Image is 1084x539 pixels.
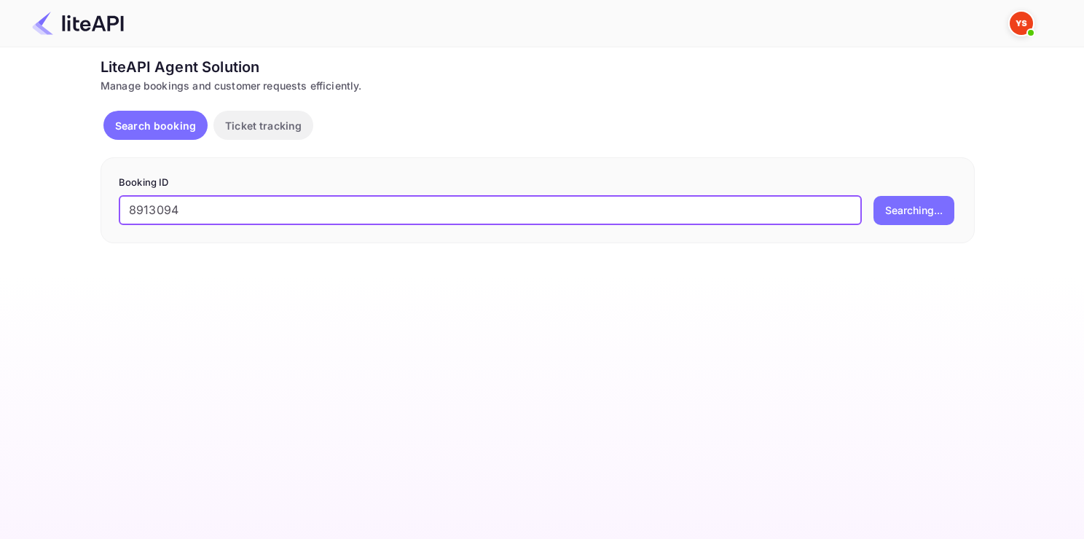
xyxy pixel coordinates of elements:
button: Searching... [873,196,954,225]
p: Booking ID [119,176,957,190]
p: Ticket tracking [225,118,302,133]
img: Yandex Support [1010,12,1033,35]
div: Manage bookings and customer requests efficiently. [101,78,975,93]
input: Enter Booking ID (e.g., 63782194) [119,196,862,225]
div: LiteAPI Agent Solution [101,56,975,78]
p: Search booking [115,118,196,133]
img: LiteAPI Logo [32,12,124,35]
